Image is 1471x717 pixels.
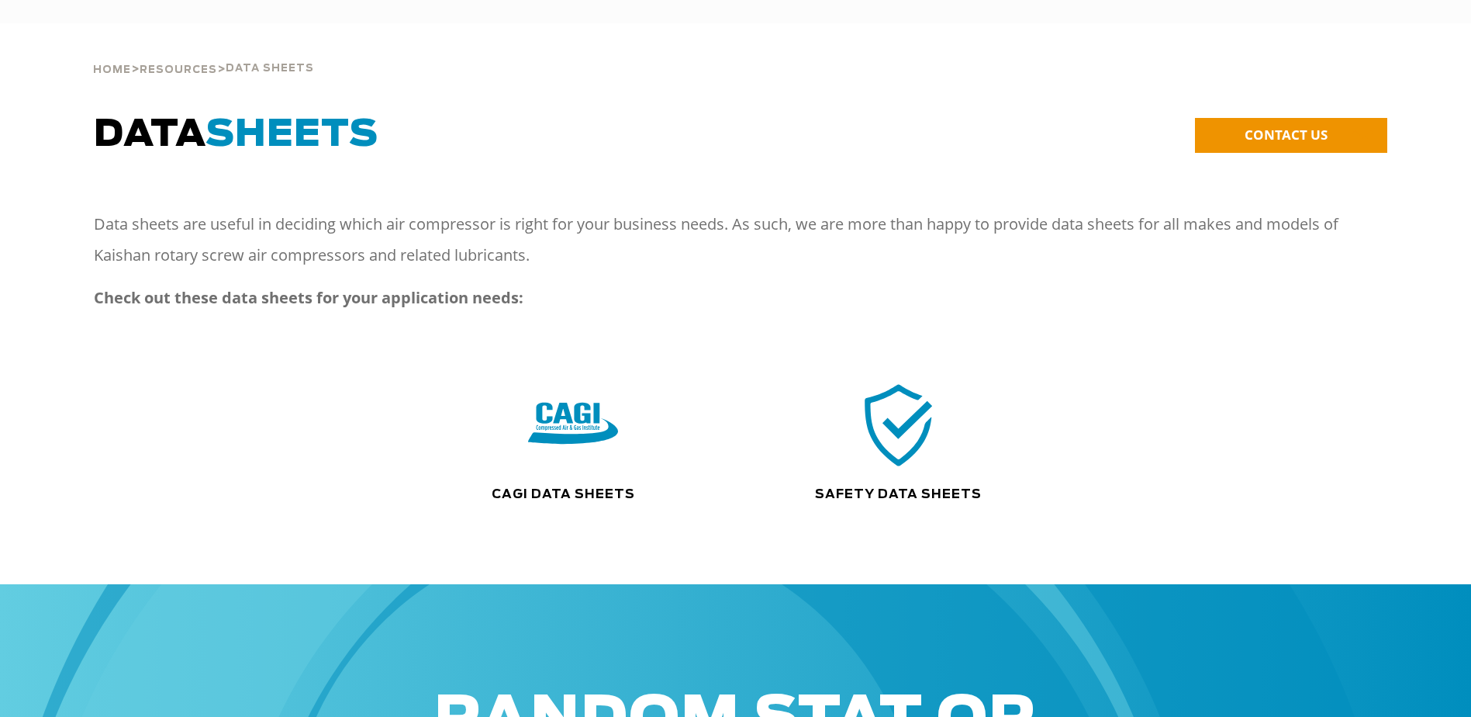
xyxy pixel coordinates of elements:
[140,65,217,75] span: Resources
[94,209,1350,271] p: Data sheets are useful in deciding which air compressor is right for your business needs. As such...
[1195,118,1387,153] a: CONTACT US
[205,116,378,154] span: SHEETS
[528,379,618,470] img: CAGI
[93,65,131,75] span: Home
[94,116,378,154] span: DATA
[1245,126,1328,144] span: CONTACT US
[410,379,736,470] div: CAGI
[94,287,523,308] strong: Check out these data sheets for your application needs:
[854,379,944,470] img: safety icon
[93,23,314,82] div: > >
[93,62,131,76] a: Home
[815,488,982,501] a: Safety Data Sheets
[140,62,217,76] a: Resources
[748,379,1048,470] div: safety icon
[226,64,314,74] span: Data Sheets
[492,488,635,501] a: CAGI Data Sheets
